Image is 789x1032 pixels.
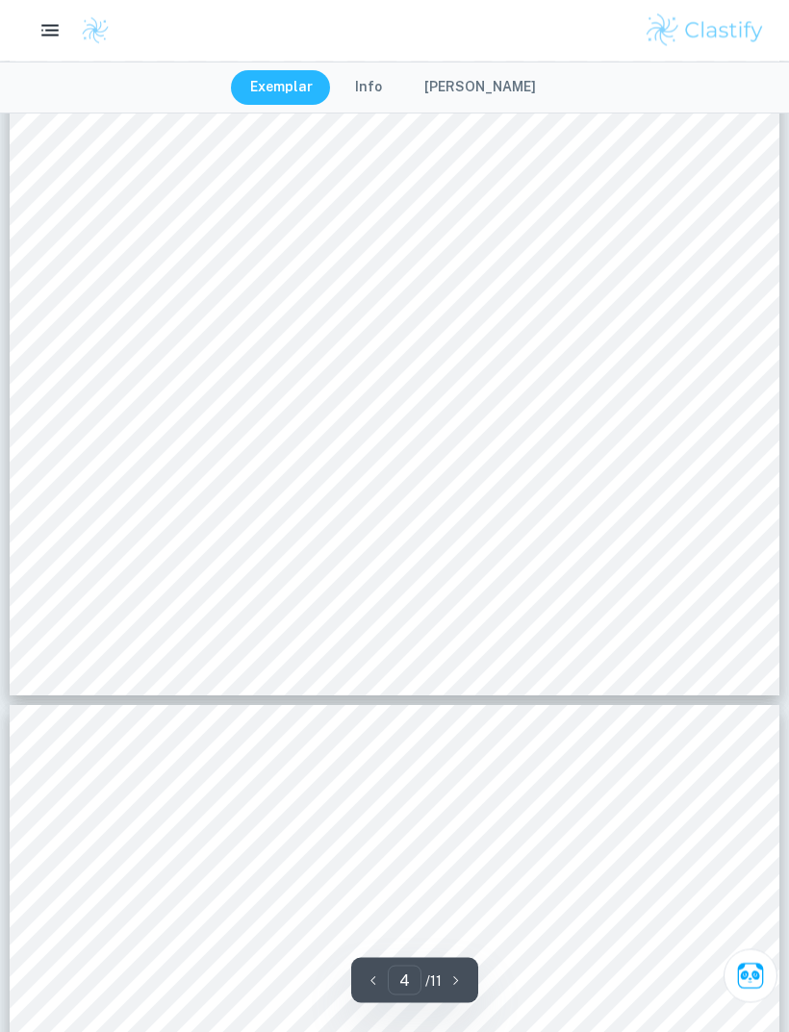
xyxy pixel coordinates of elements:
a: Clastify logo [69,16,110,45]
img: Clastify logo [644,12,766,50]
button: [PERSON_NAME] [405,70,555,105]
p: / 11 [425,970,442,992]
button: Exemplar [231,70,332,105]
button: Info [336,70,401,105]
button: Ask Clai [724,949,777,1003]
img: Clastify logo [81,16,110,45]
